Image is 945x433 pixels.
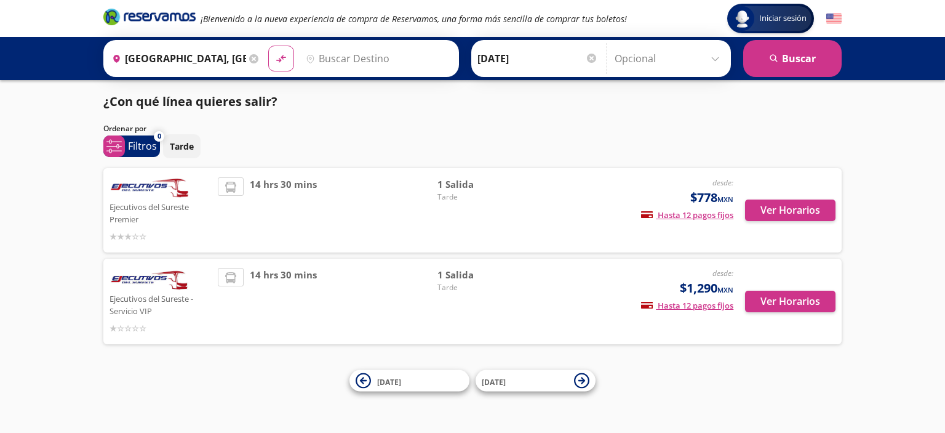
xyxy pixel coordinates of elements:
button: Ver Horarios [745,200,835,221]
p: Ejecutivos del Sureste - Servicio VIP [110,291,212,317]
span: Tarde [437,282,524,293]
button: Buscar [743,40,842,77]
small: MXN [717,195,733,204]
button: Tarde [163,134,201,158]
em: desde: [712,177,733,188]
span: [DATE] [377,376,401,387]
span: $1,290 [680,279,733,297]
a: Brand Logo [103,7,196,30]
span: Tarde [437,192,524,203]
p: ¿Con qué línea quieres salir? [103,92,277,111]
input: Buscar Destino [301,43,452,74]
span: 14 hrs 30 mins [250,268,317,335]
span: Hasta 12 pagos fijos [641,300,733,311]
button: Ver Horarios [745,291,835,312]
span: 14 hrs 30 mins [250,177,317,243]
em: desde: [712,268,733,278]
button: 0Filtros [103,136,160,157]
button: [DATE] [349,370,469,392]
span: Iniciar sesión [754,12,811,25]
i: Brand Logo [103,7,196,26]
button: [DATE] [476,370,596,392]
p: Ordenar por [103,123,146,134]
input: Buscar Origen [107,43,246,74]
span: 0 [157,131,161,142]
span: 1 Salida [437,268,524,282]
p: Tarde [170,140,194,153]
span: [DATE] [482,376,506,387]
input: Opcional [615,43,725,74]
input: Elegir Fecha [477,43,598,74]
p: Ejecutivos del Sureste Premier [110,199,212,225]
button: English [826,11,842,26]
small: MXN [717,285,733,294]
span: Hasta 12 pagos fijos [641,209,733,221]
p: Filtros [128,139,157,153]
span: 1 Salida [437,177,524,192]
img: Ejecutivos del Sureste - Servicio VIP [110,268,189,291]
img: Ejecutivos del Sureste Premier [110,177,189,199]
em: ¡Bienvenido a la nueva experiencia de compra de Reservamos, una forma más sencilla de comprar tus... [201,13,627,25]
span: $778 [690,188,733,207]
